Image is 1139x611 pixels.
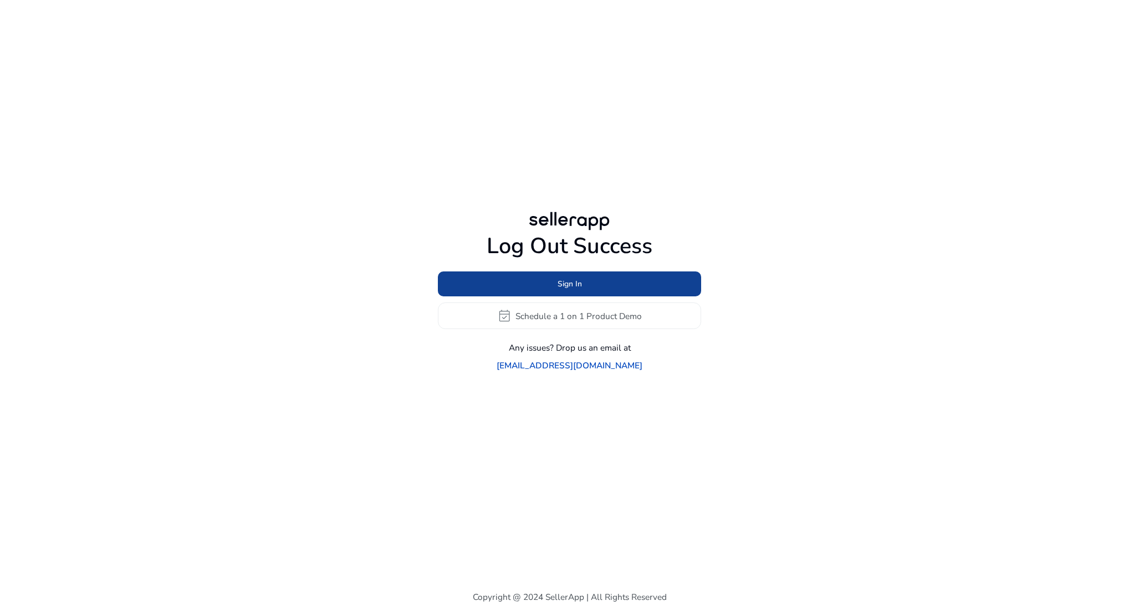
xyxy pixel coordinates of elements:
[558,278,582,290] span: Sign In
[509,341,631,354] p: Any issues? Drop us an email at
[497,359,642,372] a: [EMAIL_ADDRESS][DOMAIN_NAME]
[438,302,701,329] button: event_availableSchedule a 1 on 1 Product Demo
[438,233,701,260] h1: Log Out Success
[438,271,701,296] button: Sign In
[497,309,512,323] span: event_available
